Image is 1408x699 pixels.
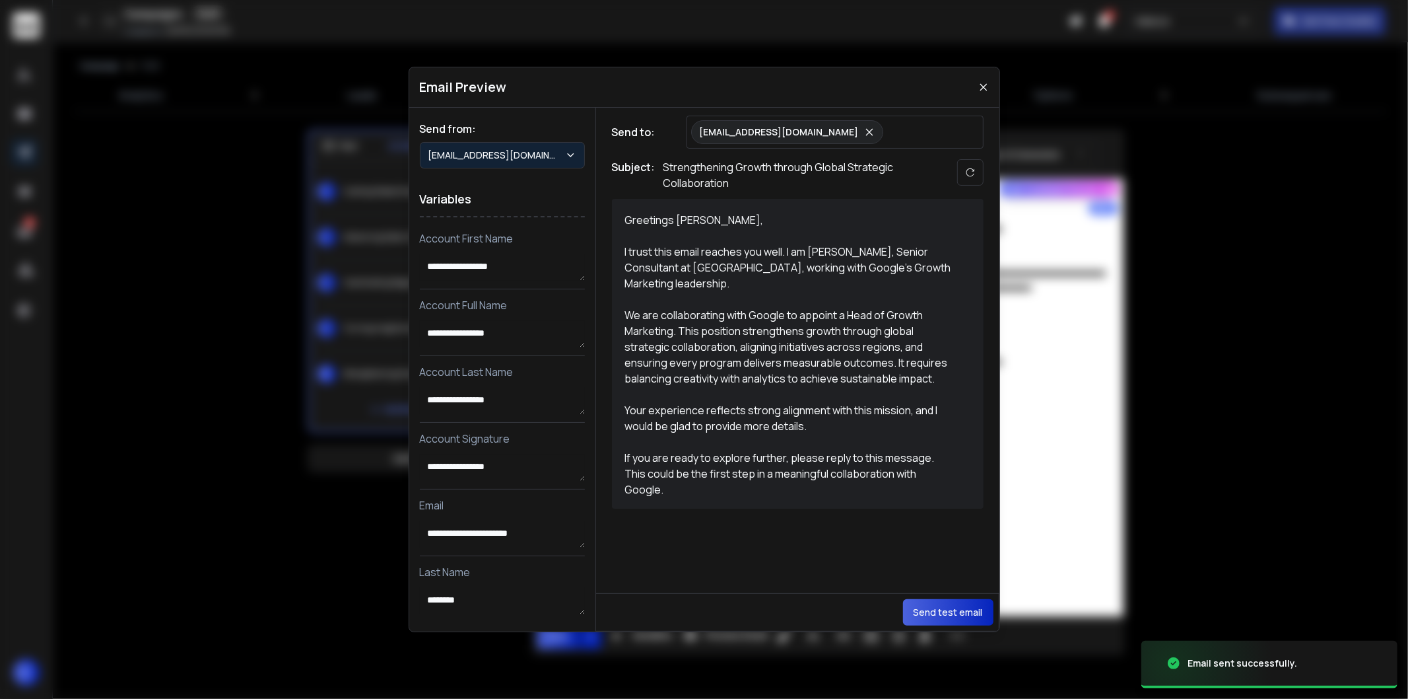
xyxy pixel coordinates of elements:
p: Account Full Name [420,297,585,313]
p: Email [420,497,585,513]
div: We are collaborating with Google to appoint a Head of Growth Marketing. This position strengthens... [625,307,955,386]
p: Account Last Name [420,364,585,380]
div: If you are ready to explore further, please reply to this message. This could be the first step i... [625,450,955,497]
p: Strengthening Growth through Global Strategic Collaboration [663,159,927,191]
h1: Subject: [612,159,655,191]
p: [EMAIL_ADDRESS][DOMAIN_NAME] [428,149,565,162]
div: Greetings [PERSON_NAME], [625,212,955,228]
p: Account Signature [420,431,585,447]
div: Your experience reflects strong alignment with this mission, and I would be glad to provide more ... [625,402,955,434]
button: Send test email [903,599,993,626]
h1: Send from: [420,121,585,137]
p: [EMAIL_ADDRESS][DOMAIN_NAME] [700,126,859,139]
div: Email sent successfully. [1188,657,1297,670]
p: Last Name [420,564,585,580]
h1: Variables [420,182,585,217]
div: I trust this email reaches you well. I am [PERSON_NAME], Senior Consultant at [GEOGRAPHIC_DATA], ... [625,244,955,291]
p: Account First Name [420,231,585,246]
h1: Send to: [612,124,665,140]
h1: Email Preview [420,78,507,96]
